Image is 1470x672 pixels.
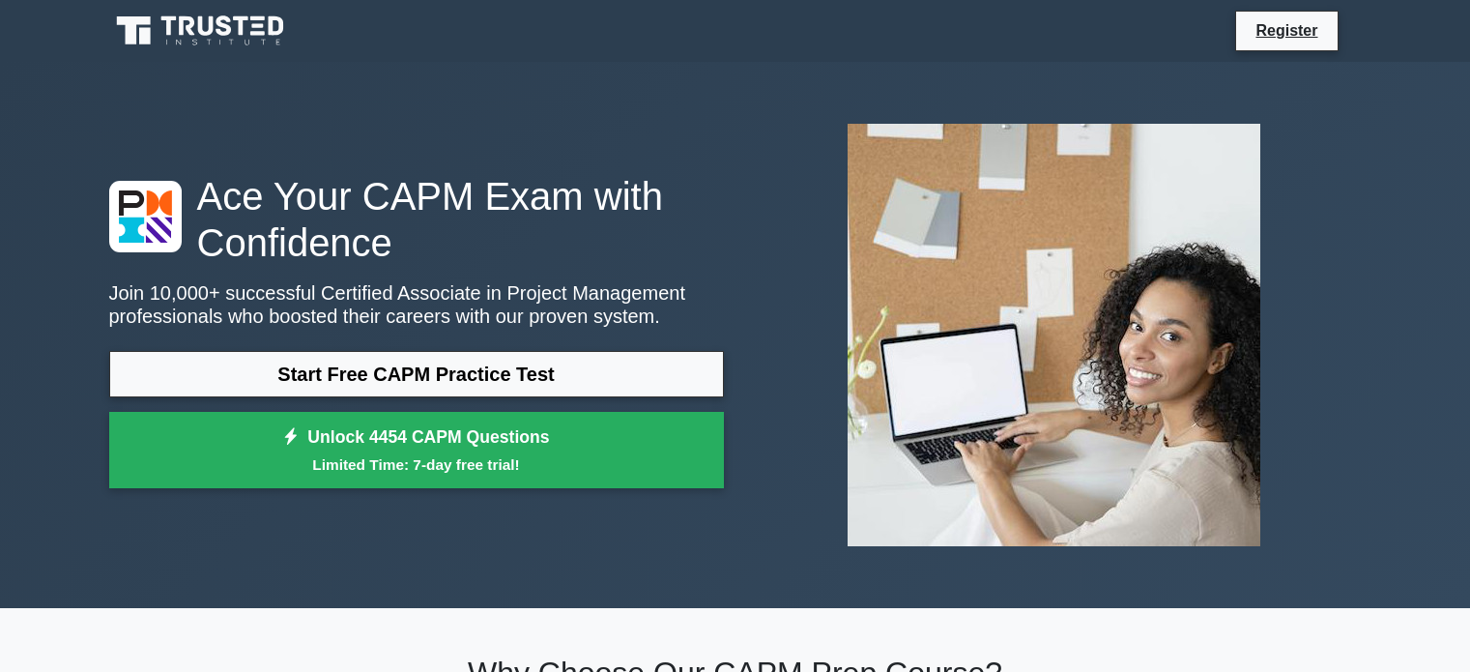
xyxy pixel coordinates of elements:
[109,412,724,489] a: Unlock 4454 CAPM QuestionsLimited Time: 7-day free trial!
[109,173,724,266] h1: Ace Your CAPM Exam with Confidence
[1244,18,1329,43] a: Register
[133,453,700,476] small: Limited Time: 7-day free trial!
[109,351,724,397] a: Start Free CAPM Practice Test
[109,281,724,328] p: Join 10,000+ successful Certified Associate in Project Management professionals who boosted their...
